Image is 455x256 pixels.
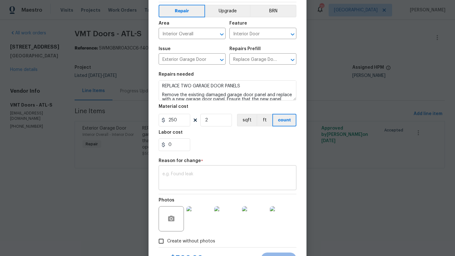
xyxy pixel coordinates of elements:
button: BRN [250,5,296,17]
button: Open [217,30,226,39]
button: Repair [159,5,205,17]
button: ft [257,114,272,126]
h5: Repairs needed [159,72,194,77]
span: Create without photos [167,238,215,245]
h5: Area [159,21,169,26]
h5: Reason for change [159,159,201,163]
button: sqft [237,114,257,126]
h5: Photos [159,198,174,202]
button: Upgrade [205,5,250,17]
h5: Feature [229,21,247,26]
button: Open [288,30,297,39]
button: Open [288,55,297,64]
h5: Repairs Prefill [229,47,261,51]
button: Open [217,55,226,64]
h5: Labor cost [159,130,183,135]
textarea: REPLACE TWO GARAGE DOOR PANELS Remove the existing damaged garage door panel and replace with a n... [159,80,296,101]
h5: Issue [159,47,171,51]
button: count [272,114,296,126]
h5: Material cost [159,104,188,109]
